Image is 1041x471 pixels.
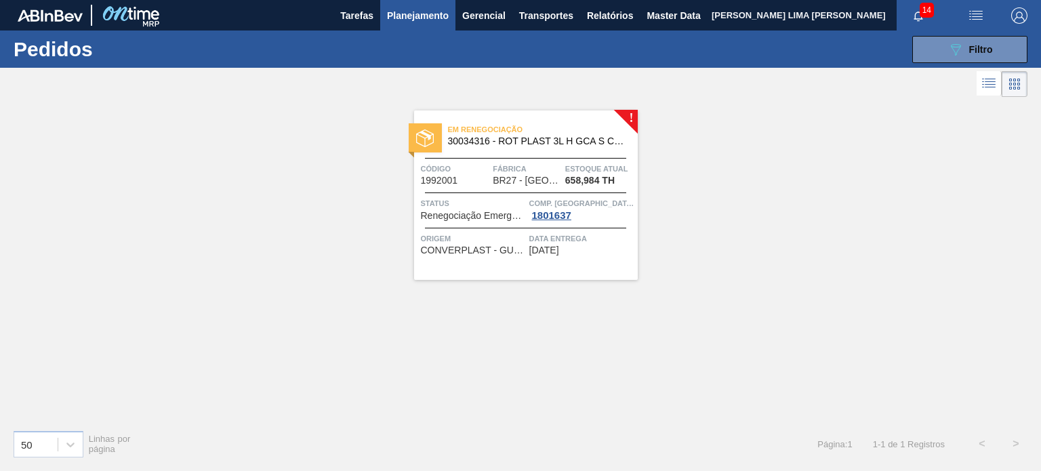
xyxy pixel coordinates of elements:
span: Origem [421,232,526,245]
span: Em renegociação [448,123,638,136]
span: CONVERPLAST - GUARULHOS (SP) [421,245,526,255]
span: Estoque atual [565,162,634,176]
span: Gerencial [462,7,506,24]
span: 1992001 [421,176,458,186]
h1: Pedidos [14,41,208,57]
span: Linhas por página [89,434,131,454]
img: status [416,129,434,147]
button: Filtro [912,36,1027,63]
span: Tarefas [340,7,373,24]
span: BR27 - Nova Minas [493,176,560,186]
button: > [999,427,1033,461]
div: 50 [21,438,33,450]
span: 11/09/2025 [529,245,559,255]
img: TNhmsLtSVTkK8tSr43FrP2fwEKptu5GPRR3wAAAABJRU5ErkJggg== [18,9,83,22]
span: Planejamento [387,7,449,24]
img: userActions [968,7,984,24]
span: Filtro [969,44,993,55]
span: 1 - 1 de 1 Registros [873,439,945,449]
span: Transportes [519,7,573,24]
button: < [965,427,999,461]
span: Fábrica [493,162,562,176]
a: Comp. [GEOGRAPHIC_DATA]1801637 [529,197,634,221]
span: Master Data [647,7,700,24]
span: Código [421,162,490,176]
span: Relatórios [587,7,633,24]
span: Página : 1 [817,439,852,449]
div: Visão em Cards [1002,71,1027,97]
span: Data entrega [529,232,634,245]
span: Renegociação Emergencial de Pedido [421,211,526,221]
span: Status [421,197,526,210]
span: 14 [920,3,934,18]
div: Visão em Lista [977,71,1002,97]
img: Logout [1011,7,1027,24]
span: 658,984 TH [565,176,615,186]
button: Notificações [897,6,940,25]
a: !statusEm renegociação30034316 - ROT PLAST 3L H GCA S CL NIV25Código1992001FábricaBR27 - [GEOGRAP... [404,110,638,280]
span: 30034316 - ROT PLAST 3L H GCA S CL NIV25 [448,136,627,146]
div: 1801637 [529,210,574,221]
span: Comp. Carga [529,197,634,210]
